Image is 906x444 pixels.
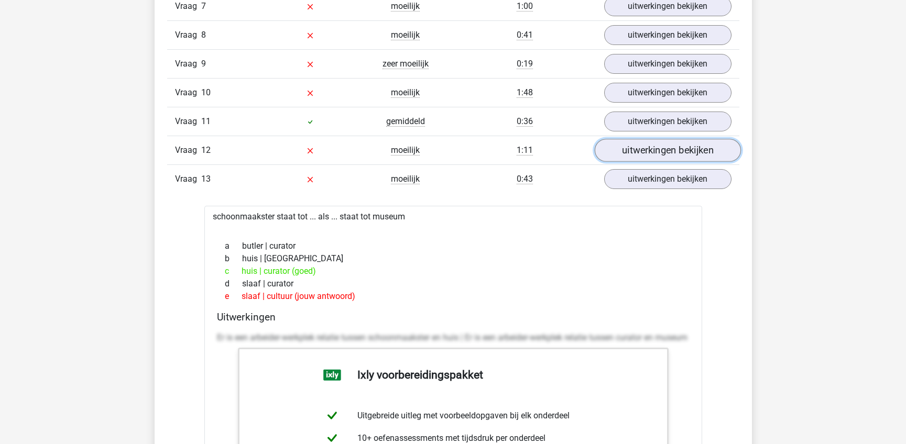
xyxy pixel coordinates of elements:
[201,174,211,184] span: 13
[383,59,429,69] span: zeer moeilijk
[604,54,732,74] a: uitwerkingen bekijken
[391,1,420,12] span: moeilijk
[517,116,533,127] span: 0:36
[517,59,533,69] span: 0:19
[201,30,206,40] span: 8
[517,30,533,40] span: 0:41
[391,145,420,156] span: moeilijk
[517,145,533,156] span: 1:11
[217,252,690,265] div: huis | [GEOGRAPHIC_DATA]
[217,290,690,303] div: slaaf | cultuur (jouw antwoord)
[391,30,420,40] span: moeilijk
[175,86,201,99] span: Vraag
[604,83,732,103] a: uitwerkingen bekijken
[391,87,420,98] span: moeilijk
[201,145,211,155] span: 12
[201,116,211,126] span: 11
[604,112,732,131] a: uitwerkingen bekijken
[175,29,201,41] span: Vraag
[517,1,533,12] span: 1:00
[217,277,690,290] div: slaaf | curator
[604,169,732,189] a: uitwerkingen bekijken
[391,174,420,184] span: moeilijk
[217,265,690,277] div: huis | curator (goed)
[594,139,740,162] a: uitwerkingen bekijken
[225,290,242,303] span: e
[517,174,533,184] span: 0:43
[201,1,206,11] span: 7
[201,59,206,69] span: 9
[517,87,533,98] span: 1:48
[175,173,201,185] span: Vraag
[225,252,242,265] span: b
[201,87,211,97] span: 10
[175,144,201,157] span: Vraag
[217,331,690,344] p: Er is een arbeider-werkplek relatie tussen schoonmaakster en huis | Er is een arbeider-werkplek r...
[225,277,242,290] span: d
[225,265,242,277] span: c
[217,240,690,252] div: butler | curator
[217,311,690,323] h4: Uitwerkingen
[225,240,242,252] span: a
[175,58,201,70] span: Vraag
[604,25,732,45] a: uitwerkingen bekijken
[175,115,201,128] span: Vraag
[386,116,425,127] span: gemiddeld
